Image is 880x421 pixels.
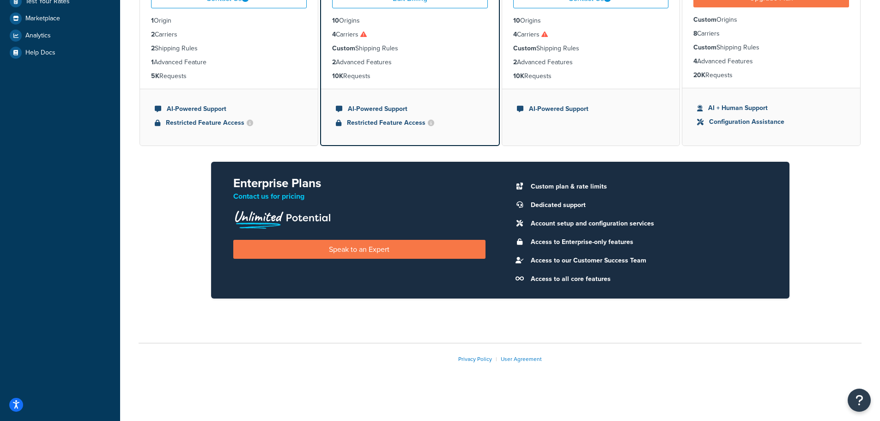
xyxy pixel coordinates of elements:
[233,177,486,190] h2: Enterprise Plans
[151,16,154,25] strong: 1
[332,57,488,67] li: Advanced Features
[693,56,849,67] li: Advanced Features
[526,236,767,249] li: Access to Enterprise-only features
[513,57,669,67] li: Advanced Features
[496,355,497,363] span: |
[25,15,60,23] span: Marketplace
[332,71,488,81] li: Requests
[332,16,339,25] strong: 10
[693,15,716,24] strong: Custom
[526,273,767,286] li: Access to all core features
[513,16,520,25] strong: 10
[513,71,669,81] li: Requests
[526,217,767,230] li: Account setup and configuration services
[151,71,307,81] li: Requests
[693,29,849,39] li: Carriers
[25,49,55,57] span: Help Docs
[332,30,336,39] strong: 4
[7,44,113,61] a: Help Docs
[526,254,767,267] li: Access to our Customer Success Team
[513,43,536,53] strong: Custom
[693,15,849,25] li: Origins
[693,43,716,52] strong: Custom
[151,16,307,26] li: Origin
[513,16,669,26] li: Origins
[155,104,303,114] li: AI-Powered Support
[25,32,51,40] span: Analytics
[332,30,488,40] li: Carriers
[501,355,542,363] a: User Agreement
[526,199,767,212] li: Dedicated support
[7,27,113,44] a: Analytics
[151,43,307,54] li: Shipping Rules
[151,30,307,40] li: Carriers
[332,16,488,26] li: Origins
[336,118,484,128] li: Restricted Feature Access
[693,56,697,66] strong: 4
[517,104,665,114] li: AI-Powered Support
[151,57,307,67] li: Advanced Feature
[233,190,486,203] p: Contact us for pricing
[513,43,669,54] li: Shipping Rules
[151,30,155,39] strong: 2
[7,10,113,27] a: Marketplace
[513,71,524,81] strong: 10K
[513,30,669,40] li: Carriers
[693,70,849,80] li: Requests
[155,118,303,128] li: Restricted Feature Access
[458,355,492,363] a: Privacy Policy
[526,180,767,193] li: Custom plan & rate limits
[513,30,517,39] strong: 4
[336,104,484,114] li: AI-Powered Support
[332,43,355,53] strong: Custom
[697,117,845,127] li: Configuration Assistance
[233,207,331,229] img: Unlimited Potential
[151,43,155,53] strong: 2
[697,103,845,113] li: AI + Human Support
[151,71,159,81] strong: 5K
[513,57,517,67] strong: 2
[693,29,697,38] strong: 8
[848,389,871,412] button: Open Resource Center
[332,43,488,54] li: Shipping Rules
[332,57,336,67] strong: 2
[233,240,486,259] a: Speak to an Expert
[693,43,849,53] li: Shipping Rules
[693,70,705,80] strong: 20K
[151,57,154,67] strong: 1
[332,71,343,81] strong: 10K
